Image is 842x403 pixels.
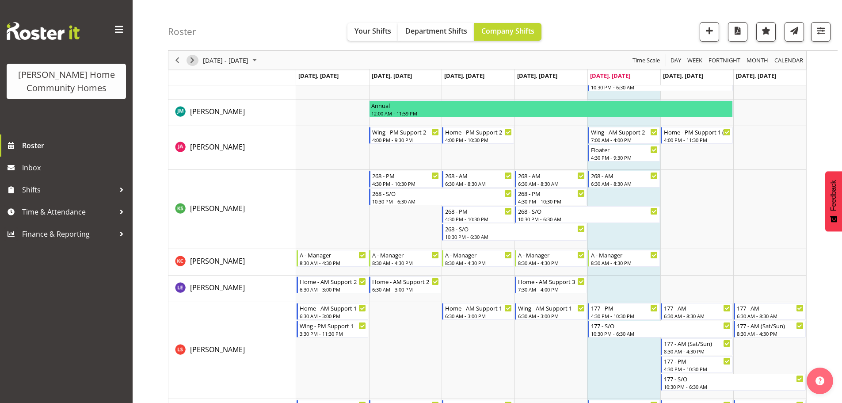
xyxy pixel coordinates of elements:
[190,142,245,152] span: [PERSON_NAME]
[300,330,366,337] div: 3:30 PM - 11:30 PM
[707,55,742,66] button: Fortnight
[664,365,731,372] div: 4:30 PM - 10:30 PM
[398,23,474,41] button: Department Shifts
[518,277,585,286] div: Home - AM Support 3
[372,198,512,205] div: 10:30 PM - 6:30 AM
[670,55,682,66] span: Day
[22,183,115,196] span: Shifts
[185,51,200,69] div: Next
[300,286,366,293] div: 6:30 AM - 3:00 PM
[825,171,842,231] button: Feedback - Show survey
[518,171,585,180] div: 268 - AM
[372,171,439,180] div: 268 - PM
[369,100,733,117] div: Johanna Molina"s event - Annual Begin From Tuesday, September 2, 2025 at 12:00:00 AM GMT+12:00 En...
[371,101,731,110] div: Annual
[591,145,658,154] div: Floater
[734,303,806,320] div: Liezl Sanchez"s event - 177 - AM Begin From Sunday, September 7, 2025 at 6:30:00 AM GMT+12:00 End...
[745,55,770,66] button: Timeline Month
[442,250,514,267] div: Kirsty Crossley"s event - A - Manager Begin From Wednesday, September 3, 2025 at 8:30:00 AM GMT+1...
[300,303,366,312] div: Home - AM Support 1
[734,321,806,338] div: Liezl Sanchez"s event - 177 - AM (Sat/Sun) Begin From Sunday, September 7, 2025 at 8:30:00 AM GMT...
[756,22,776,42] button: Highlight an important date within the roster.
[7,22,80,40] img: Rosterit website logo
[300,277,366,286] div: Home - AM Support 2
[588,127,660,144] div: Julius Antonio"s event - Wing - AM Support 2 Begin From Friday, September 5, 2025 at 7:00:00 AM G...
[369,188,514,205] div: Katrina Shaw"s event - 268 - S/O Begin From Tuesday, September 2, 2025 at 10:30:00 PM GMT+12:00 E...
[442,206,514,223] div: Katrina Shaw"s event - 268 - PM Begin From Wednesday, September 3, 2025 at 4:30:00 PM GMT+12:00 E...
[588,145,660,161] div: Julius Antonio"s event - Floater Begin From Friday, September 5, 2025 at 4:30:00 PM GMT+12:00 End...
[168,249,296,276] td: Kirsty Crossley resource
[661,127,733,144] div: Julius Antonio"s event - Home - PM Support 1 (Sat/Sun) Begin From Saturday, September 6, 2025 at ...
[474,23,541,41] button: Company Shifts
[372,127,439,136] div: Wing - PM Support 2
[591,180,658,187] div: 6:30 AM - 8:30 AM
[171,55,183,66] button: Previous
[190,282,245,293] a: [PERSON_NAME]
[785,22,804,42] button: Send a list of all shifts for the selected filtered period to all rostered employees.
[664,136,731,143] div: 4:00 PM - 11:30 PM
[661,338,733,355] div: Liezl Sanchez"s event - 177 - AM (Sat/Sun) Begin From Saturday, September 6, 2025 at 8:30:00 AM G...
[737,312,804,319] div: 6:30 AM - 8:30 AM
[300,259,366,266] div: 8:30 AM - 4:30 PM
[481,26,534,36] span: Company Shifts
[515,250,587,267] div: Kirsty Crossley"s event - A - Manager Begin From Thursday, September 4, 2025 at 8:30:00 AM GMT+12...
[661,374,806,391] div: Liezl Sanchez"s event - 177 - S/O Begin From Saturday, September 6, 2025 at 10:30:00 PM GMT+12:00...
[773,55,804,66] span: calendar
[686,55,703,66] span: Week
[518,303,585,312] div: Wing - AM Support 1
[518,180,585,187] div: 6:30 AM - 8:30 AM
[663,72,703,80] span: [DATE], [DATE]
[445,215,512,223] div: 4:30 PM - 10:30 PM
[736,72,776,80] span: [DATE], [DATE]
[591,154,658,161] div: 4:30 PM - 9:30 PM
[590,72,630,80] span: [DATE], [DATE]
[190,345,245,354] span: [PERSON_NAME]
[445,127,512,136] div: Home - PM Support 2
[517,72,557,80] span: [DATE], [DATE]
[588,321,733,338] div: Liezl Sanchez"s event - 177 - S/O Begin From Friday, September 5, 2025 at 10:30:00 PM GMT+12:00 E...
[442,127,514,144] div: Julius Antonio"s event - Home - PM Support 2 Begin From Wednesday, September 3, 2025 at 4:00:00 P...
[515,276,587,293] div: Laura Ellis"s event - Home - AM Support 3 Begin From Thursday, September 4, 2025 at 7:30:00 AM GM...
[515,188,587,205] div: Katrina Shaw"s event - 268 - PM Begin From Thursday, September 4, 2025 at 4:30:00 PM GMT+12:00 En...
[300,312,366,319] div: 6:30 AM - 3:00 PM
[187,55,198,66] button: Next
[445,207,512,215] div: 268 - PM
[686,55,704,66] button: Timeline Week
[405,26,467,36] span: Department Shifts
[168,276,296,302] td: Laura Ellis resource
[445,312,512,319] div: 6:30 AM - 3:00 PM
[591,171,658,180] div: 268 - AM
[22,161,128,174] span: Inbox
[588,303,660,320] div: Liezl Sanchez"s event - 177 - PM Begin From Friday, September 5, 2025 at 4:30:00 PM GMT+12:00 End...
[15,68,117,95] div: [PERSON_NAME] Home Community Homes
[591,312,658,319] div: 4:30 PM - 10:30 PM
[664,312,731,319] div: 6:30 AM - 8:30 AM
[297,321,369,338] div: Liezl Sanchez"s event - Wing - PM Support 1 Begin From Monday, September 1, 2025 at 3:30:00 PM GM...
[372,286,439,293] div: 6:30 AM - 3:00 PM
[190,142,245,152] a: [PERSON_NAME]
[347,23,398,41] button: Your Shifts
[190,256,245,266] a: [PERSON_NAME]
[442,224,587,241] div: Katrina Shaw"s event - 268 - S/O Begin From Wednesday, September 3, 2025 at 10:30:00 PM GMT+12:00...
[371,110,731,117] div: 12:00 AM - 11:59 PM
[202,55,261,66] button: September 01 - 07, 2025
[190,203,245,214] a: [PERSON_NAME]
[372,72,412,80] span: [DATE], [DATE]
[369,127,441,144] div: Julius Antonio"s event - Wing - PM Support 2 Begin From Tuesday, September 2, 2025 at 4:00:00 PM ...
[664,339,731,348] div: 177 - AM (Sat/Sun)
[372,136,439,143] div: 4:00 PM - 9:30 PM
[445,171,512,180] div: 268 - AM
[664,303,731,312] div: 177 - AM
[737,321,804,330] div: 177 - AM (Sat/Sun)
[297,276,369,293] div: Laura Ellis"s event - Home - AM Support 2 Begin From Monday, September 1, 2025 at 6:30:00 AM GMT+...
[518,312,585,319] div: 6:30 AM - 3:00 PM
[202,55,249,66] span: [DATE] - [DATE]
[190,203,245,213] span: [PERSON_NAME]
[746,55,769,66] span: Month
[445,303,512,312] div: Home - AM Support 1
[815,376,824,385] img: help-xxl-2.png
[372,250,439,259] div: A - Manager
[631,55,662,66] button: Time Scale
[372,189,512,198] div: 268 - S/O
[591,259,658,266] div: 8:30 AM - 4:30 PM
